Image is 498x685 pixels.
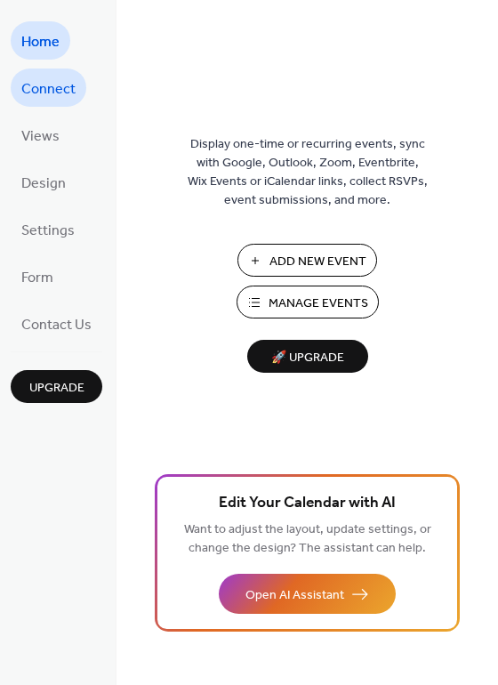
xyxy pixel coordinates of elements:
[269,294,368,313] span: Manage Events
[188,135,428,210] span: Display one-time or recurring events, sync with Google, Outlook, Zoom, Eventbrite, Wix Events or ...
[219,491,396,516] span: Edit Your Calendar with AI
[258,346,357,370] span: 🚀 Upgrade
[184,518,431,560] span: Want to adjust the layout, update settings, or change the design? The assistant can help.
[247,340,368,373] button: 🚀 Upgrade
[21,217,75,245] span: Settings
[11,163,76,201] a: Design
[21,311,92,339] span: Contact Us
[237,244,377,277] button: Add New Event
[11,21,70,60] a: Home
[269,253,366,271] span: Add New Event
[219,574,396,614] button: Open AI Assistant
[11,304,102,342] a: Contact Us
[237,286,379,318] button: Manage Events
[11,116,70,154] a: Views
[245,586,344,605] span: Open AI Assistant
[11,68,86,107] a: Connect
[21,28,60,56] span: Home
[11,370,102,403] button: Upgrade
[21,76,76,103] span: Connect
[11,210,85,248] a: Settings
[21,123,60,150] span: Views
[29,379,84,398] span: Upgrade
[21,170,66,197] span: Design
[11,257,64,295] a: Form
[21,264,53,292] span: Form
